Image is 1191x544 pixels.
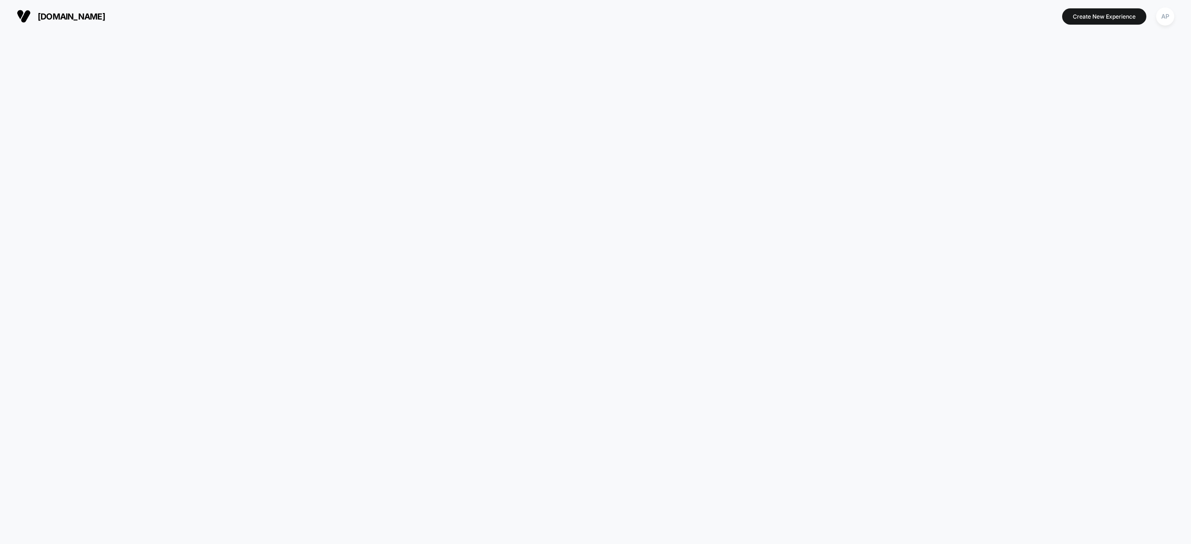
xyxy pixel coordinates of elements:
button: AP [1153,7,1177,26]
button: [DOMAIN_NAME] [14,9,108,24]
img: Visually logo [17,9,31,23]
div: AP [1156,7,1174,26]
button: Create New Experience [1062,8,1146,25]
span: [DOMAIN_NAME] [38,12,105,21]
